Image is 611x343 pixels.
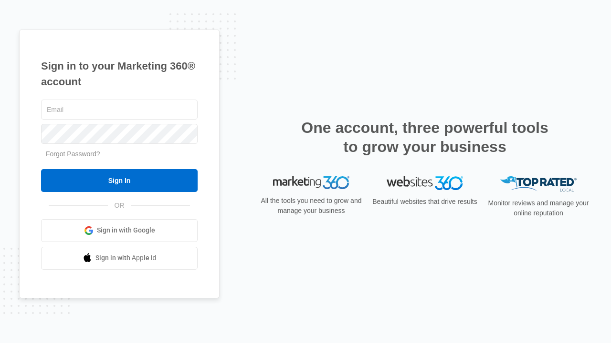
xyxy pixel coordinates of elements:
[46,150,100,158] a: Forgot Password?
[41,169,198,192] input: Sign In
[258,196,365,216] p: All the tools you need to grow and manage your business
[97,225,155,235] span: Sign in with Google
[41,219,198,242] a: Sign in with Google
[387,176,463,190] img: Websites 360
[298,118,551,156] h2: One account, three powerful tools to grow your business
[41,58,198,90] h1: Sign in to your Marketing 360® account
[41,247,198,270] a: Sign in with Apple Id
[95,253,157,263] span: Sign in with Apple Id
[273,176,349,190] img: Marketing 360
[371,197,478,207] p: Beautiful websites that drive results
[500,176,577,192] img: Top Rated Local
[108,201,131,211] span: OR
[485,198,592,218] p: Monitor reviews and manage your online reputation
[41,100,198,120] input: Email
